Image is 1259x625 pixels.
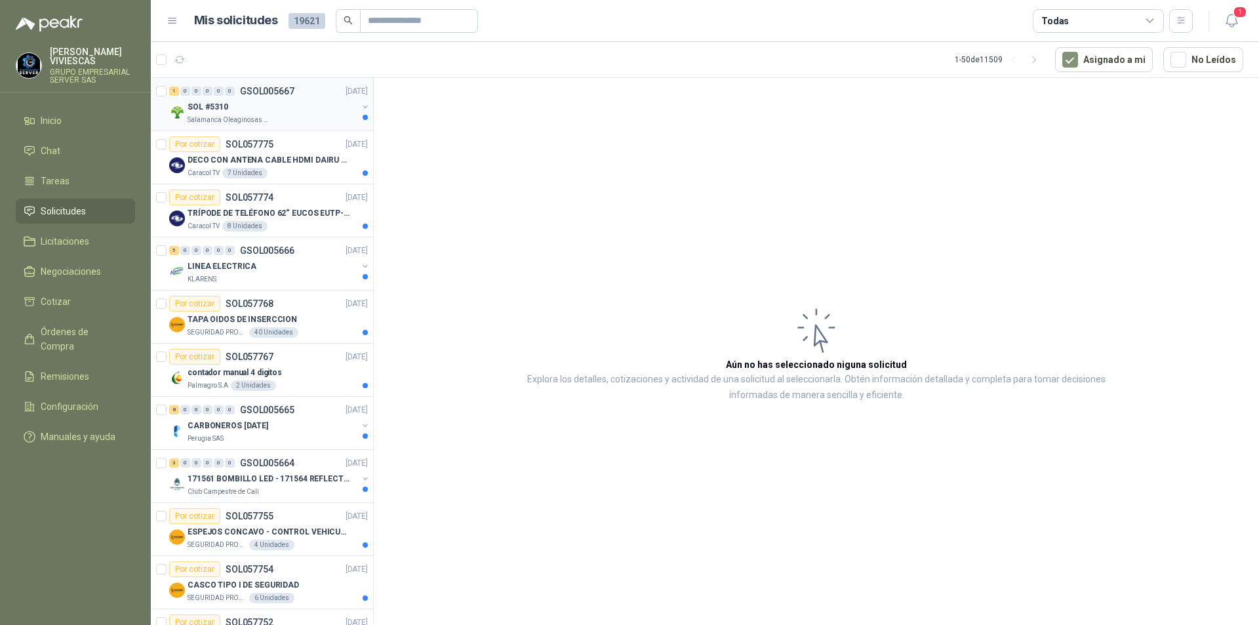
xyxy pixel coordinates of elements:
[346,457,368,470] p: [DATE]
[346,563,368,576] p: [DATE]
[16,169,135,193] a: Tareas
[226,565,273,574] p: SOL057754
[41,294,71,309] span: Cotizar
[188,274,216,285] p: KLARENS
[180,405,190,414] div: 0
[505,372,1128,403] p: Explora los detalles, cotizaciones y actividad de una solicitud al seleccionarla. Obtén informaci...
[169,455,370,497] a: 3 0 0 0 0 0 GSOL005664[DATE] Company Logo171561 BOMBILLO LED - 171564 REFLECTOR 50WClub Campestre...
[151,131,373,184] a: Por cotizarSOL057775[DATE] Company LogoDECO CON ANTENA CABLE HDMI DAIRU DR90014Caracol TV7 Unidades
[188,473,351,485] p: 171561 BOMBILLO LED - 171564 REFLECTOR 50W
[188,540,247,550] p: SEGURIDAD PROVISER LTDA
[169,370,185,386] img: Company Logo
[225,458,235,468] div: 0
[41,174,70,188] span: Tareas
[169,402,370,444] a: 8 0 0 0 0 0 GSOL005665[DATE] Company LogoCARBONEROS [DATE]Perugia SAS
[188,168,220,178] p: Caracol TV
[169,476,185,492] img: Company Logo
[222,168,268,178] div: 7 Unidades
[249,540,294,550] div: 4 Unidades
[169,458,179,468] div: 3
[169,190,220,205] div: Por cotizar
[726,357,907,372] h3: Aún no has seleccionado niguna solicitud
[226,352,273,361] p: SOL057767
[226,299,273,308] p: SOL057768
[188,487,259,497] p: Club Campestre de Cali
[151,344,373,397] a: Por cotizarSOL057767[DATE] Company Logocontador manual 4 digitosPalmagro S.A2 Unidades
[344,16,353,25] span: search
[214,458,224,468] div: 0
[151,556,373,609] a: Por cotizarSOL057754[DATE] Company LogoCASCO TIPO I DE SEGURIDADSEGURIDAD PROVISER LTDA6 Unidades
[1055,47,1153,72] button: Asignado a mi
[188,367,282,379] p: contador manual 4 digitos
[955,49,1045,70] div: 1 - 50 de 11509
[1233,6,1247,18] span: 1
[188,380,228,391] p: Palmagro S.A
[151,503,373,556] a: Por cotizarSOL057755[DATE] Company LogoESPEJOS CONCAVO - CONTROL VEHICULARSEGURIDAD PROVISER LTDA...
[1220,9,1243,33] button: 1
[249,593,294,603] div: 6 Unidades
[16,138,135,163] a: Chat
[41,430,115,444] span: Manuales y ayuda
[231,380,276,391] div: 2 Unidades
[188,420,268,432] p: CARBONEROS [DATE]
[169,423,185,439] img: Company Logo
[16,424,135,449] a: Manuales y ayuda
[169,508,220,524] div: Por cotizar
[16,108,135,133] a: Inicio
[203,405,212,414] div: 0
[188,593,247,603] p: SEGURIDAD PROVISER LTDA
[188,433,224,444] p: Perugia SAS
[188,207,351,220] p: TRÍPODE DE TELÉFONO 62“ EUCOS EUTP-010
[188,154,351,167] p: DECO CON ANTENA CABLE HDMI DAIRU DR90014
[169,529,185,545] img: Company Logo
[169,264,185,279] img: Company Logo
[240,87,294,96] p: GSOL005667
[169,104,185,120] img: Company Logo
[188,260,256,273] p: LINEA ELECTRICA
[346,298,368,310] p: [DATE]
[169,87,179,96] div: 1
[346,351,368,363] p: [DATE]
[169,157,185,173] img: Company Logo
[191,246,201,255] div: 0
[226,140,273,149] p: SOL057775
[214,246,224,255] div: 0
[203,87,212,96] div: 0
[225,246,235,255] div: 0
[169,296,220,312] div: Por cotizar
[50,47,135,66] p: [PERSON_NAME] VIVIESCAS
[1041,14,1069,28] div: Todas
[225,87,235,96] div: 0
[249,327,298,338] div: 40 Unidades
[169,317,185,333] img: Company Logo
[16,16,83,31] img: Logo peakr
[188,313,297,326] p: TAPA OIDOS DE INSERCCION
[240,405,294,414] p: GSOL005665
[180,87,190,96] div: 0
[346,138,368,151] p: [DATE]
[169,136,220,152] div: Por cotizar
[169,405,179,414] div: 8
[41,399,98,414] span: Configuración
[16,364,135,389] a: Remisiones
[16,319,135,359] a: Órdenes de Compra
[16,199,135,224] a: Solicitudes
[169,561,220,577] div: Por cotizar
[203,458,212,468] div: 0
[169,83,370,125] a: 1 0 0 0 0 0 GSOL005667[DATE] Company LogoSOL #5310Salamanca Oleaginosas SAS
[226,512,273,521] p: SOL057755
[41,325,123,353] span: Órdenes de Compra
[188,101,228,113] p: SOL #5310
[346,510,368,523] p: [DATE]
[16,394,135,419] a: Configuración
[214,87,224,96] div: 0
[169,243,370,285] a: 5 0 0 0 0 0 GSOL005666[DATE] Company LogoLINEA ELECTRICAKLARENS
[214,405,224,414] div: 0
[226,193,273,202] p: SOL057774
[180,458,190,468] div: 0
[346,245,368,257] p: [DATE]
[194,11,278,30] h1: Mis solicitudes
[169,211,185,226] img: Company Logo
[240,246,294,255] p: GSOL005666
[151,184,373,237] a: Por cotizarSOL057774[DATE] Company LogoTRÍPODE DE TELÉFONO 62“ EUCOS EUTP-010Caracol TV8 Unidades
